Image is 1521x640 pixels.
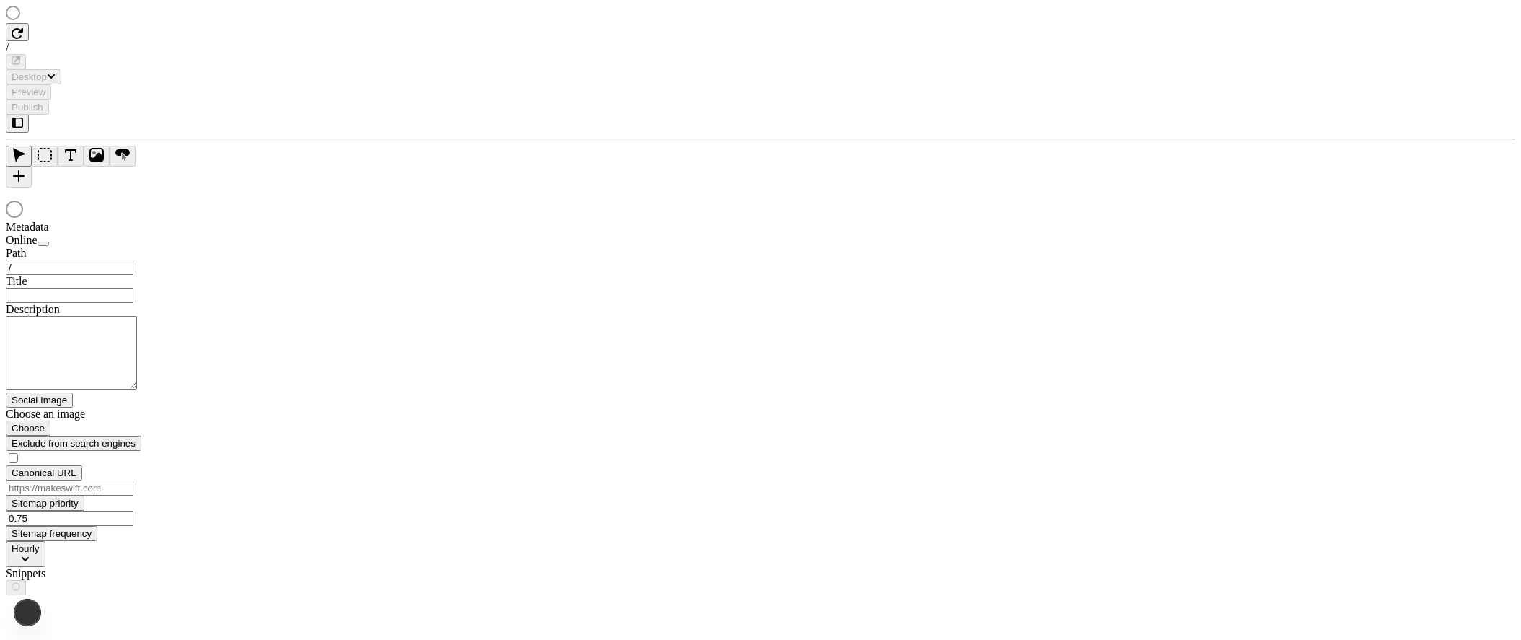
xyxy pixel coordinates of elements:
[12,528,92,539] span: Sitemap frequency
[12,438,136,449] span: Exclude from search engines
[6,567,179,580] div: Snippets
[84,146,110,167] button: Image
[6,526,97,541] button: Sitemap frequency
[6,69,61,84] button: Desktop
[12,543,40,554] span: Hourly
[6,496,84,511] button: Sitemap priority
[6,408,179,421] div: Choose an image
[6,465,82,481] button: Canonical URL
[6,41,1515,54] div: /
[12,395,67,406] span: Social Image
[58,146,84,167] button: Text
[6,275,27,287] span: Title
[12,87,45,97] span: Preview
[6,541,45,567] button: Hourly
[6,247,26,259] span: Path
[12,468,76,478] span: Canonical URL
[12,102,43,113] span: Publish
[12,71,47,82] span: Desktop
[6,100,49,115] button: Publish
[6,84,51,100] button: Preview
[32,146,58,167] button: Box
[6,436,141,451] button: Exclude from search engines
[12,498,79,509] span: Sitemap priority
[12,423,45,434] span: Choose
[6,481,133,496] input: https://makeswift.com
[6,421,50,436] button: Choose
[6,303,60,315] span: Description
[110,146,136,167] button: Button
[6,221,179,234] div: Metadata
[6,393,73,408] button: Social Image
[6,234,38,246] span: Online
